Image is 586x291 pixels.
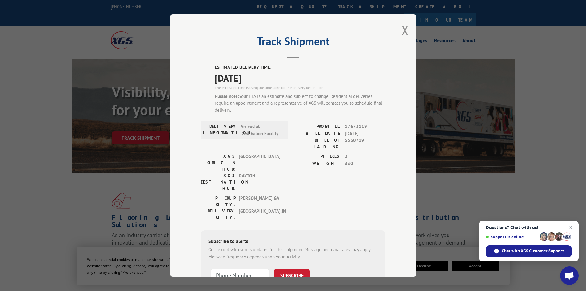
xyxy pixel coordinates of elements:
[208,246,378,260] div: Get texted with status updates for this shipment. Message and data rates may apply. Message frequ...
[486,245,572,257] div: Chat with XGS Customer Support
[274,269,310,282] button: SUBSCRIBE
[215,93,385,114] div: Your ETA is an estimate and subject to change. Residential deliveries require an appointment and ...
[293,123,342,130] label: PROBILL:
[345,137,385,150] span: 5530719
[239,208,280,221] span: [GEOGRAPHIC_DATA] , IN
[239,153,280,172] span: [GEOGRAPHIC_DATA]
[560,266,579,285] div: Open chat
[293,160,342,167] label: WEIGHT:
[201,195,236,208] label: PICKUP CITY:
[486,225,572,230] span: Questions? Chat with us!
[201,172,236,192] label: XGS DESTINATION HUB:
[201,208,236,221] label: DELIVERY CITY:
[201,153,236,172] label: XGS ORIGIN HUB:
[208,237,378,246] div: Subscribe to alerts
[241,123,282,137] span: Arrived at Destination Facility
[201,37,385,49] h2: Track Shipment
[293,130,342,137] label: BILL DATE:
[239,195,280,208] span: [PERSON_NAME] , GA
[293,137,342,150] label: BILL OF LADING:
[567,224,574,231] span: Close chat
[293,153,342,160] label: PIECES:
[211,269,269,282] input: Phone Number
[203,123,237,137] label: DELIVERY INFORMATION:
[215,64,385,71] label: ESTIMATED DELIVERY TIME:
[345,153,385,160] span: 3
[502,248,564,254] span: Chat with XGS Customer Support
[215,85,385,91] div: The estimated time is using the time zone for the delivery destination.
[215,93,239,99] strong: Please note:
[239,172,280,192] span: DAYTON
[486,235,537,239] span: Support is online
[345,160,385,167] span: 330
[215,71,385,85] span: [DATE]
[345,123,385,130] span: 17673119
[402,22,409,38] button: Close modal
[345,130,385,137] span: [DATE]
